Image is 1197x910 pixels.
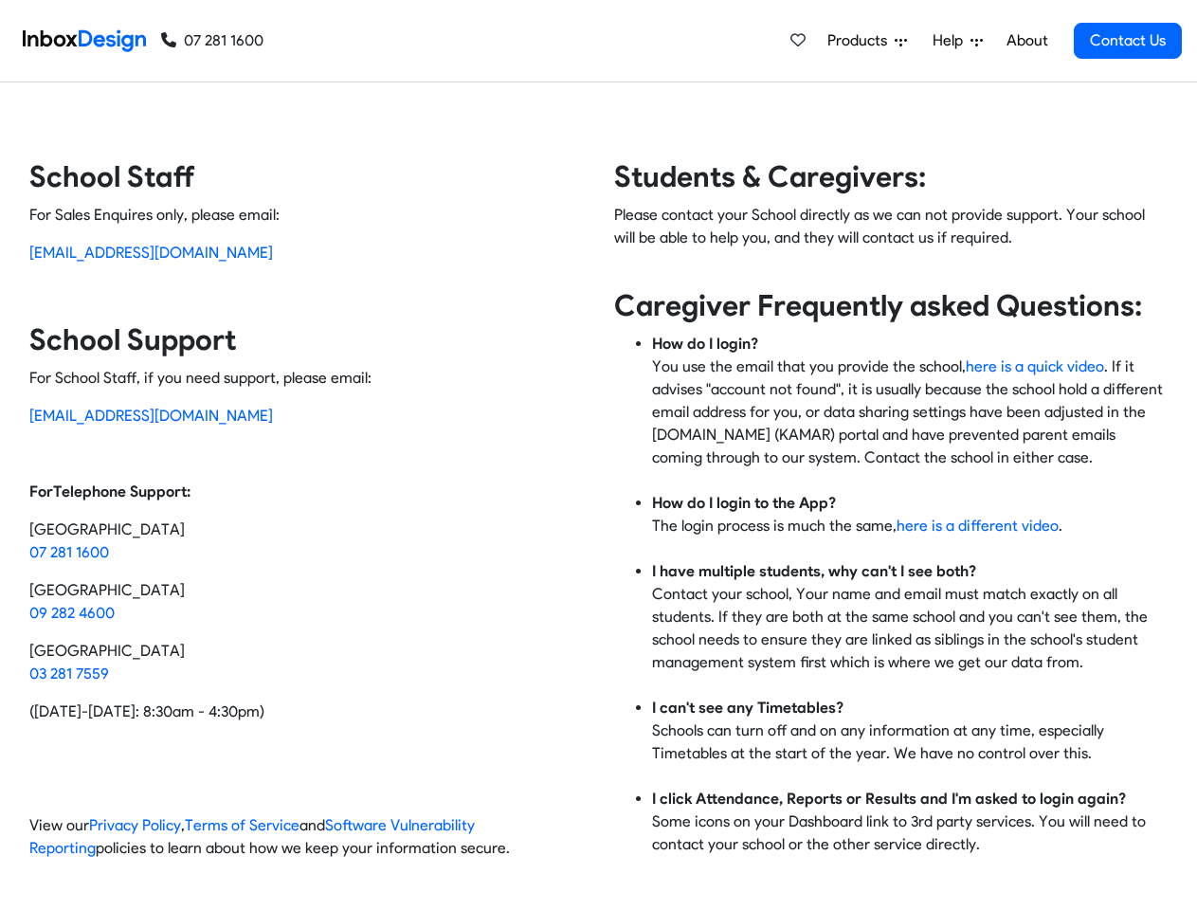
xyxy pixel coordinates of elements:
li: The login process is much the same, . [652,492,1169,560]
a: here is a different video [897,517,1059,535]
a: About [1001,22,1053,60]
p: Please contact your School directly as we can not provide support. Your school will be able to he... [614,204,1169,272]
p: For School Staff, if you need support, please email: [29,367,584,390]
strong: How do I login to the App? [652,494,836,512]
strong: Telephone Support: [53,482,190,500]
p: [GEOGRAPHIC_DATA] [29,640,584,685]
p: For Sales Enquires only, please email: [29,204,584,227]
span: Products [827,29,895,52]
a: here is a quick video [966,357,1104,375]
strong: I can't see any Timetables? [652,699,843,717]
li: Schools can turn off and on any information at any time, especially Timetables at the start of th... [652,697,1169,788]
a: Help [925,22,990,60]
a: [EMAIL_ADDRESS][DOMAIN_NAME] [29,407,273,425]
p: ([DATE]-[DATE]: 8:30am - 4:30pm) [29,701,584,723]
a: [EMAIL_ADDRESS][DOMAIN_NAME] [29,244,273,262]
a: Terms of Service [185,816,299,834]
a: Privacy Policy [89,816,181,834]
strong: Students & Caregivers: [614,159,926,194]
a: 09 282 4600 [29,604,115,622]
li: You use the email that you provide the school, . If it advises "account not found", it is usually... [652,333,1169,492]
p: [GEOGRAPHIC_DATA] [29,519,584,564]
a: 03 281 7559 [29,664,109,682]
a: Products [820,22,915,60]
a: 07 281 1600 [161,29,263,52]
span: Help [933,29,970,52]
strong: I have multiple students, why can't I see both? [652,562,976,580]
a: 07 281 1600 [29,543,109,561]
li: Some icons on your Dashboard link to 3rd party services. You will need to contact your school or ... [652,788,1169,856]
strong: School Staff [29,159,195,194]
strong: How do I login? [652,335,758,353]
a: Contact Us [1074,23,1182,59]
strong: For [29,482,53,500]
p: [GEOGRAPHIC_DATA] [29,579,584,625]
li: Contact your school, Your name and email must match exactly on all students. If they are both at ... [652,560,1169,697]
strong: School Support [29,322,236,357]
p: View our , and policies to learn about how we keep your information secure. [29,814,584,860]
strong: I click Attendance, Reports or Results and I'm asked to login again? [652,790,1126,808]
strong: Caregiver Frequently asked Questions: [614,288,1142,323]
